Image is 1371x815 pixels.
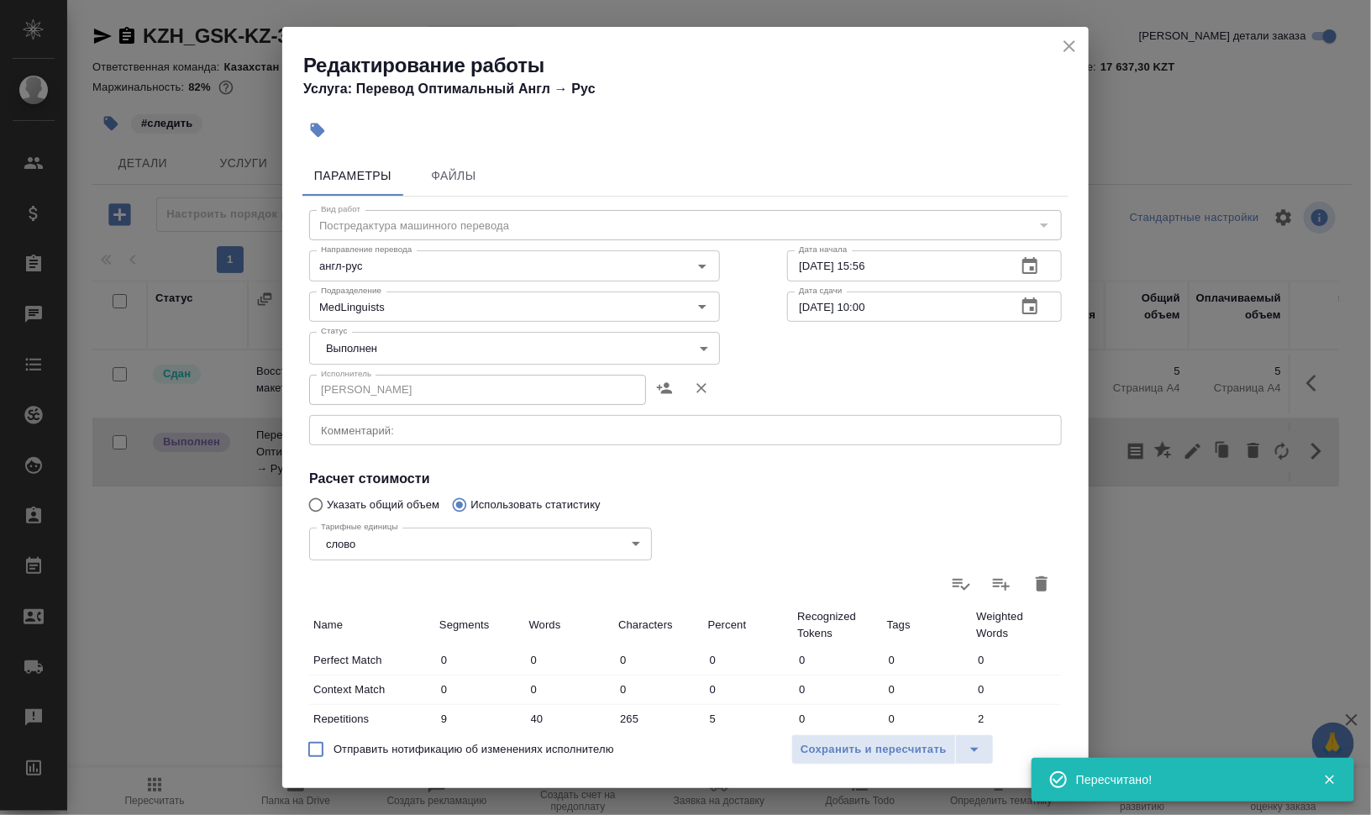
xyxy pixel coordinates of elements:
input: ✎ Введи что-нибудь [883,707,973,731]
button: Добавить тэг [299,112,336,149]
input: ✎ Введи что-нибудь [614,707,704,731]
button: close [1057,34,1082,59]
span: Параметры [313,166,393,187]
p: Percent [708,617,790,634]
p: Perfect Match [313,652,431,669]
div: Выполнен [309,332,720,364]
p: Tags [887,617,969,634]
button: слово [321,537,360,551]
input: ✎ Введи что-нибудь [704,648,794,672]
input: ✎ Введи что-нибудь [704,707,794,731]
button: Удалить [683,368,720,408]
div: слово [309,528,652,560]
h4: Услуга: Перевод Оптимальный Англ → Рус [303,79,1089,99]
button: Open [691,255,714,278]
input: ✎ Введи что-нибудь [525,648,615,672]
input: ✎ Введи что-нибудь [972,707,1062,731]
button: Open [691,295,714,318]
button: Сохранить и пересчитать [791,734,956,765]
input: ✎ Введи что-нибудь [793,677,883,702]
input: ✎ Введи что-нибудь [435,707,525,731]
input: ✎ Введи что-нибудь [972,648,1062,672]
input: ✎ Введи что-нибудь [435,648,525,672]
input: ✎ Введи что-нибудь [793,707,883,731]
input: ✎ Введи что-нибудь [525,677,615,702]
label: Обновить статистику [941,564,981,604]
label: Слить статистику [981,564,1022,604]
p: Words [529,617,611,634]
input: ✎ Введи что-нибудь [435,677,525,702]
input: ✎ Введи что-нибудь [972,677,1062,702]
input: ✎ Введи что-нибудь [525,707,615,731]
input: ✎ Введи что-нибудь [793,648,883,672]
input: ✎ Введи что-нибудь [883,677,973,702]
span: Файлы [413,166,494,187]
span: Отправить нотификацию об изменениях исполнителю [334,741,614,758]
p: Recognized Tokens [797,608,879,642]
div: Пересчитано! [1076,771,1298,788]
p: Repetitions [313,711,431,728]
p: Segments [439,617,521,634]
h4: Расчет стоимости [309,469,1062,489]
button: Удалить статистику [1022,564,1062,604]
input: ✎ Введи что-нибудь [883,648,973,672]
h2: Редактирование работы [303,52,1089,79]
button: Выполнен [321,341,382,355]
p: Name [313,617,431,634]
input: ✎ Введи что-нибудь [704,677,794,702]
input: ✎ Введи что-нибудь [614,677,704,702]
button: Назначить [646,368,683,408]
p: Weighted Words [976,608,1058,642]
p: Characters [618,617,700,634]
p: Context Match [313,681,431,698]
button: Закрыть [1312,772,1347,787]
div: split button [791,734,994,765]
span: Сохранить и пересчитать [801,740,947,760]
input: ✎ Введи что-нибудь [614,648,704,672]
